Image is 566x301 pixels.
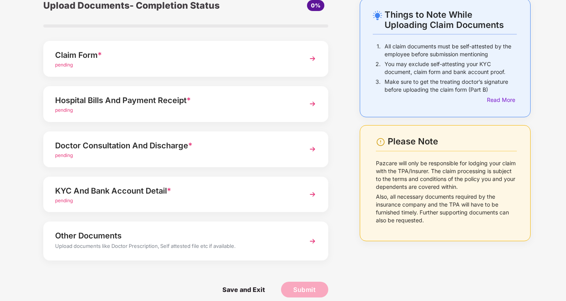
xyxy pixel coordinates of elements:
[55,139,294,152] div: Doctor Consultation And Discharge
[373,11,382,20] img: svg+xml;base64,PHN2ZyB4bWxucz0iaHR0cDovL3d3dy53My5vcmcvMjAwMC9zdmciIHdpZHRoPSIyNC4wOTMiIGhlaWdodD...
[376,193,517,224] p: Also, all necessary documents required by the insurance company and the TPA will have to be furni...
[305,234,320,248] img: svg+xml;base64,PHN2ZyBpZD0iTmV4dCIgeG1sbnM9Imh0dHA6Ly93d3cudzMub3JnLzIwMDAvc3ZnIiB3aWR0aD0iMzYiIG...
[55,242,294,252] div: Upload documents like Doctor Prescription, Self attested file etc if available.
[375,78,381,94] p: 3.
[487,96,517,104] div: Read More
[385,60,517,76] p: You may exclude self-attesting your KYC document, claim form and bank account proof.
[55,107,73,113] span: pending
[385,78,517,94] p: Make sure to get the treating doctor’s signature before uploading the claim form (Part B)
[376,159,517,191] p: Pazcare will only be responsible for lodging your claim with the TPA/Insurer. The claim processin...
[55,49,294,61] div: Claim Form
[55,62,73,68] span: pending
[385,9,517,30] div: Things to Note While Uploading Claim Documents
[305,52,320,66] img: svg+xml;base64,PHN2ZyBpZD0iTmV4dCIgeG1sbnM9Imh0dHA6Ly93d3cudzMub3JnLzIwMDAvc3ZnIiB3aWR0aD0iMzYiIG...
[305,187,320,201] img: svg+xml;base64,PHN2ZyBpZD0iTmV4dCIgeG1sbnM9Imh0dHA6Ly93d3cudzMub3JnLzIwMDAvc3ZnIiB3aWR0aD0iMzYiIG...
[388,136,517,147] div: Please Note
[55,229,294,242] div: Other Documents
[311,2,320,9] span: 0%
[385,42,517,58] p: All claim documents must be self-attested by the employee before submission mentioning
[376,137,385,147] img: svg+xml;base64,PHN2ZyBpZD0iV2FybmluZ18tXzI0eDI0IiBkYXRhLW5hbWU9Ildhcm5pbmcgLSAyNHgyNCIgeG1sbnM9Im...
[215,282,273,297] span: Save and Exit
[55,152,73,158] span: pending
[305,97,320,111] img: svg+xml;base64,PHN2ZyBpZD0iTmV4dCIgeG1sbnM9Imh0dHA6Ly93d3cudzMub3JnLzIwMDAvc3ZnIiB3aWR0aD0iMzYiIG...
[305,142,320,156] img: svg+xml;base64,PHN2ZyBpZD0iTmV4dCIgeG1sbnM9Imh0dHA6Ly93d3cudzMub3JnLzIwMDAvc3ZnIiB3aWR0aD0iMzYiIG...
[55,94,294,107] div: Hospital Bills And Payment Receipt
[55,185,294,197] div: KYC And Bank Account Detail
[377,42,381,58] p: 1.
[281,282,328,297] button: Submit
[55,198,73,203] span: pending
[375,60,381,76] p: 2.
